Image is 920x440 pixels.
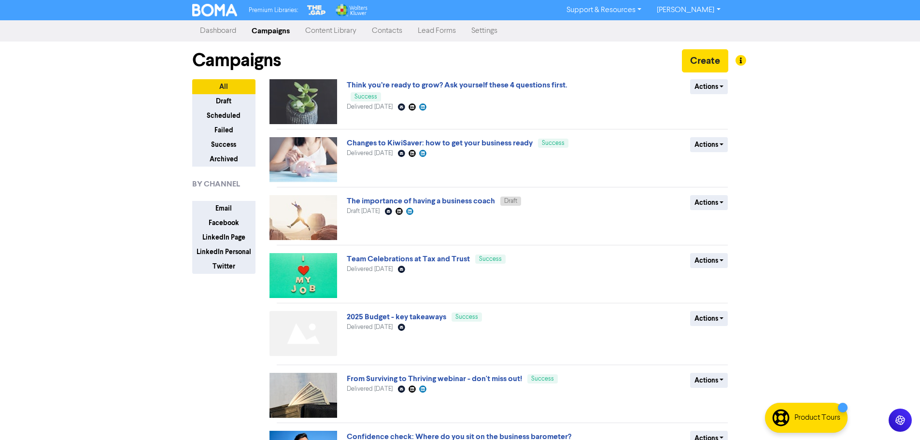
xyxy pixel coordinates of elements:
[504,198,517,204] span: Draft
[690,195,728,210] button: Actions
[690,311,728,326] button: Actions
[269,253,337,298] img: image_1750212495439.jpeg
[410,21,464,41] a: Lead Forms
[244,21,297,41] a: Campaigns
[249,7,298,14] span: Premium Libraries:
[364,21,410,41] a: Contacts
[559,2,649,18] a: Support & Resources
[690,137,728,152] button: Actions
[192,152,255,167] button: Archived
[347,374,522,383] a: From Surviving to Thriving webinar - don't miss out!
[192,137,255,152] button: Success
[192,201,255,216] button: Email
[690,253,728,268] button: Actions
[269,79,337,124] img: image_1756070407622.jpg
[192,215,255,230] button: Facebook
[347,80,567,90] a: Think you’re ready to grow? Ask yourself these 4 questions first.
[347,138,533,148] a: Changes to KiwiSaver: how to get your business ready
[455,314,478,320] span: Success
[192,244,255,259] button: LinkedIn Personal
[297,21,364,41] a: Content Library
[192,94,255,109] button: Draft
[690,373,728,388] button: Actions
[347,386,393,392] span: Delivered [DATE]
[192,259,255,274] button: Twitter
[192,123,255,138] button: Failed
[531,376,554,382] span: Success
[347,150,393,156] span: Delivered [DATE]
[269,373,337,418] img: image_1747614024032.jpeg
[192,4,238,16] img: BOMA Logo
[347,324,393,330] span: Delivered [DATE]
[269,137,337,182] img: image_1753652409923.jpg
[192,230,255,245] button: LinkedIn Page
[306,4,327,16] img: The Gap
[192,21,244,41] a: Dashboard
[872,394,920,440] iframe: Chat Widget
[479,256,502,262] span: Success
[464,21,505,41] a: Settings
[192,108,255,123] button: Scheduled
[649,2,728,18] a: [PERSON_NAME]
[347,312,446,322] a: 2025 Budget - key takeaways
[682,49,728,72] button: Create
[347,208,380,214] span: Draft [DATE]
[347,104,393,110] span: Delivered [DATE]
[269,195,337,240] img: image_1751412825589.jpg
[192,49,281,71] h1: Campaigns
[690,79,728,94] button: Actions
[354,94,377,100] span: Success
[347,196,495,206] a: The importance of having a business coach
[192,178,240,190] span: BY CHANNEL
[347,266,393,272] span: Delivered [DATE]
[269,311,337,356] img: Not found
[542,140,565,146] span: Success
[335,4,368,16] img: Wolters Kluwer
[347,254,470,264] a: Team Celebrations at Tax and Trust
[192,79,255,94] button: All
